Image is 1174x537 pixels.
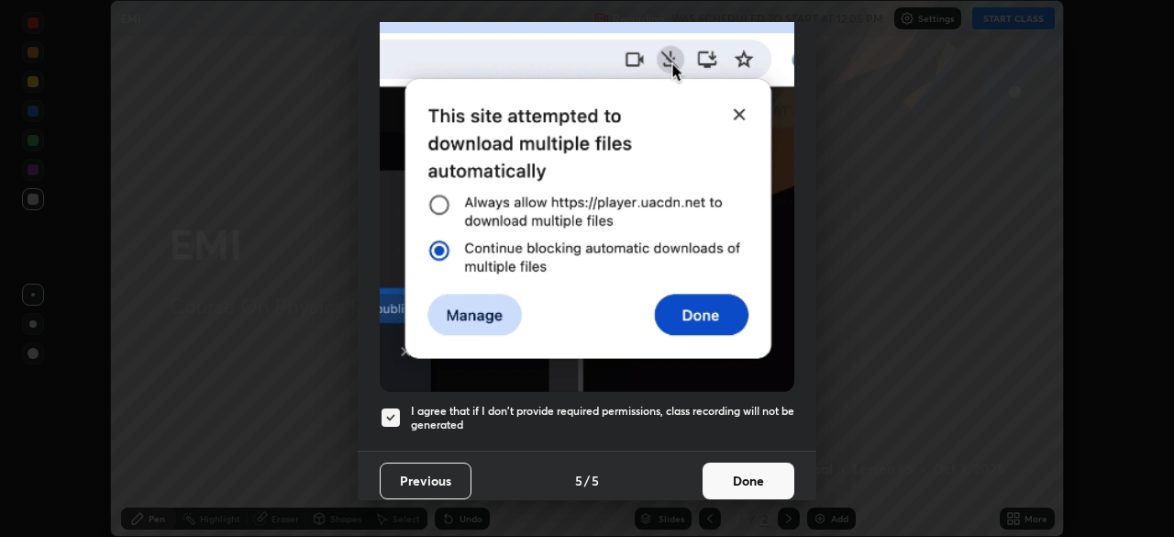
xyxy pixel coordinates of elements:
[584,471,590,490] h4: /
[411,404,794,432] h5: I agree that if I don't provide required permissions, class recording will not be generated
[592,471,599,490] h4: 5
[380,463,471,499] button: Previous
[575,471,582,490] h4: 5
[703,463,794,499] button: Done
